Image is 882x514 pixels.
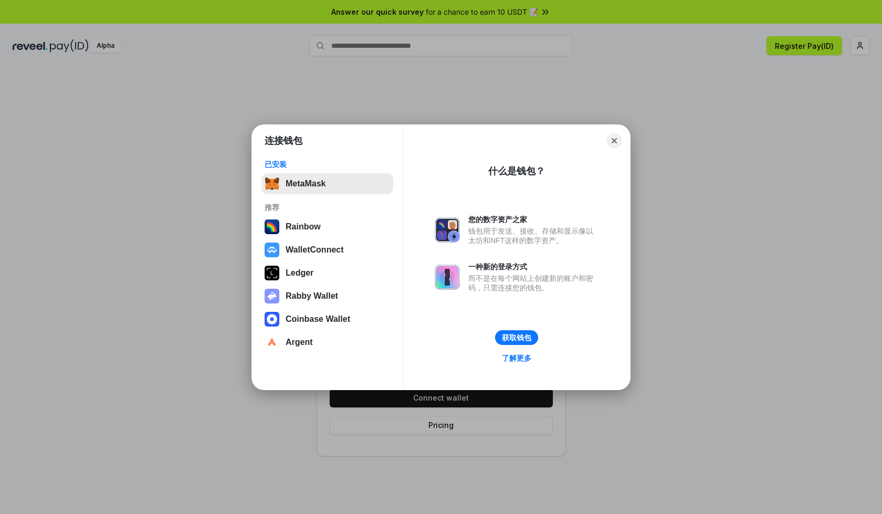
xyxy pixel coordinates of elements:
[261,173,393,194] button: MetaMask
[435,265,460,290] img: svg+xml,%3Csvg%20xmlns%3D%22http%3A%2F%2Fwww.w3.org%2F2000%2Fsvg%22%20fill%3D%22none%22%20viewBox...
[261,332,393,353] button: Argent
[468,215,598,224] div: 您的数字资产之家
[286,222,321,232] div: Rainbow
[265,203,390,212] div: 推荐
[261,216,393,237] button: Rainbow
[265,243,279,257] img: svg+xml,%3Csvg%20width%3D%2228%22%20height%3D%2228%22%20viewBox%3D%220%200%2028%2028%22%20fill%3D...
[265,176,279,191] img: svg+xml,%3Csvg%20fill%3D%22none%22%20height%3D%2233%22%20viewBox%3D%220%200%2035%2033%22%20width%...
[265,289,279,303] img: svg+xml,%3Csvg%20xmlns%3D%22http%3A%2F%2Fwww.w3.org%2F2000%2Fsvg%22%20fill%3D%22none%22%20viewBox...
[468,226,598,245] div: 钱包用于发送、接收、存储和显示像以太坊和NFT这样的数字资产。
[261,239,393,260] button: WalletConnect
[261,263,393,284] button: Ledger
[495,330,538,345] button: 获取钱包
[286,245,344,255] div: WalletConnect
[265,335,279,350] img: svg+xml,%3Csvg%20width%3D%2228%22%20height%3D%2228%22%20viewBox%3D%220%200%2028%2028%22%20fill%3D...
[468,262,598,271] div: 一种新的登录方式
[502,353,531,363] div: 了解更多
[435,217,460,243] img: svg+xml,%3Csvg%20xmlns%3D%22http%3A%2F%2Fwww.w3.org%2F2000%2Fsvg%22%20fill%3D%22none%22%20viewBox...
[286,338,313,347] div: Argent
[265,266,279,280] img: svg+xml,%3Csvg%20xmlns%3D%22http%3A%2F%2Fwww.w3.org%2F2000%2Fsvg%22%20width%3D%2228%22%20height%3...
[265,160,390,169] div: 已安装
[286,314,350,324] div: Coinbase Wallet
[496,351,538,365] a: 了解更多
[265,134,302,147] h1: 连接钱包
[607,133,622,148] button: Close
[261,309,393,330] button: Coinbase Wallet
[261,286,393,307] button: Rabby Wallet
[286,179,325,188] div: MetaMask
[488,165,545,177] div: 什么是钱包？
[286,291,338,301] div: Rabby Wallet
[265,312,279,327] img: svg+xml,%3Csvg%20width%3D%2228%22%20height%3D%2228%22%20viewBox%3D%220%200%2028%2028%22%20fill%3D...
[265,219,279,234] img: svg+xml,%3Csvg%20width%3D%22120%22%20height%3D%22120%22%20viewBox%3D%220%200%20120%20120%22%20fil...
[286,268,313,278] div: Ledger
[502,333,531,342] div: 获取钱包
[468,274,598,292] div: 而不是在每个网站上创建新的账户和密码，只需连接您的钱包。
